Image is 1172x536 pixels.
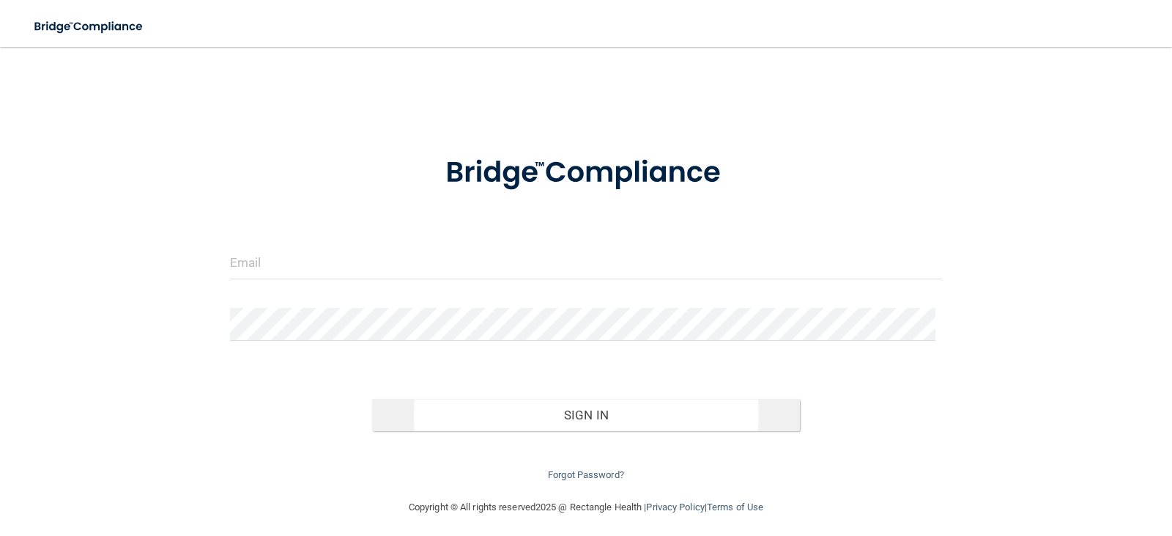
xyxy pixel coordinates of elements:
a: Privacy Policy [646,502,704,513]
a: Terms of Use [707,502,763,513]
img: bridge_compliance_login_screen.278c3ca4.svg [415,135,757,211]
button: Sign In [372,399,800,431]
img: bridge_compliance_login_screen.278c3ca4.svg [22,12,157,42]
input: Email [230,246,943,279]
iframe: Drift Widget Chat Controller [919,438,1154,497]
a: Forgot Password? [548,469,624,480]
div: Copyright © All rights reserved 2025 @ Rectangle Health | | [319,484,853,531]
